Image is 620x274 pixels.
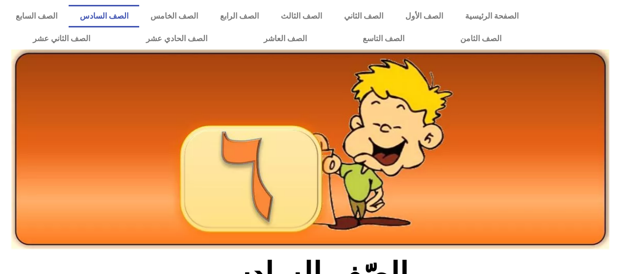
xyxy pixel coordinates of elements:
[394,5,454,27] a: الصف الأول
[270,5,333,27] a: الصف الثالث
[5,27,118,50] a: الصف الثاني عشر
[333,5,394,27] a: الصف الثاني
[69,5,139,27] a: الصف السادس
[236,27,335,50] a: الصف العاشر
[209,5,270,27] a: الصف الرابع
[454,5,529,27] a: الصفحة الرئيسية
[335,27,432,50] a: الصف التاسع
[139,5,209,27] a: الصف الخامس
[118,27,235,50] a: الصف الحادي عشر
[432,27,529,50] a: الصف الثامن
[5,5,69,27] a: الصف السابع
